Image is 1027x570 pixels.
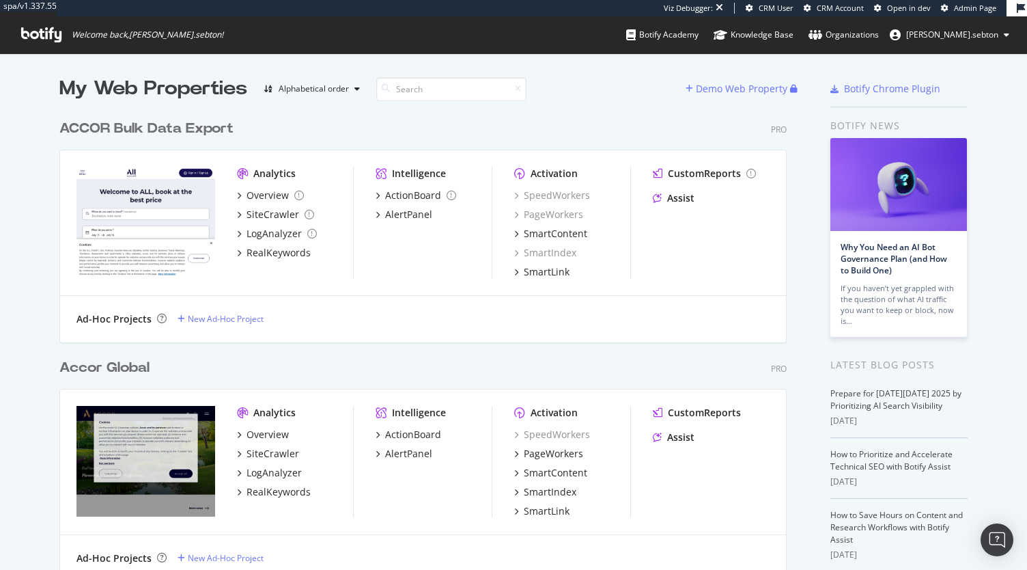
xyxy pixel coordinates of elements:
[714,28,793,42] div: Knowledge Base
[253,167,296,180] div: Analytics
[514,265,569,279] a: SmartLink
[830,82,940,96] a: Botify Chrome Plugin
[237,208,314,221] a: SiteCrawler
[841,241,947,276] a: Why You Need an AI Bot Governance Plan (and How to Build One)
[524,227,587,241] div: SmartContent
[178,313,264,325] a: New Ad-Hoc Project
[514,504,569,518] a: SmartLink
[514,428,590,442] a: SpeedWorkers
[626,28,699,42] div: Botify Academy
[376,77,526,101] input: Search
[392,406,446,420] div: Intelligence
[830,388,961,411] a: Prepare for [DATE][DATE] 2025 by Prioritizing AI Search Visibility
[830,118,968,133] div: Botify news
[514,227,587,241] a: SmartContent
[841,283,957,327] div: If you haven’t yet grappled with the question of what AI traffic you want to keep or block, now is…
[830,415,968,427] div: [DATE]
[981,524,1013,556] div: Open Intercom Messenger
[385,208,432,221] div: AlertPanel
[76,167,215,277] img: bulk.accor.com
[531,406,578,420] div: Activation
[178,552,264,564] a: New Ad-Hoc Project
[237,246,311,260] a: RealKeywords
[76,312,152,326] div: Ad-Hoc Projects
[714,16,793,53] a: Knowledge Base
[376,208,432,221] a: AlertPanel
[524,504,569,518] div: SmartLink
[879,24,1020,46] button: [PERSON_NAME].sebton
[653,191,694,205] a: Assist
[247,227,302,241] div: LogAnalyzer
[385,447,432,461] div: AlertPanel
[664,3,713,14] div: Viz Debugger:
[59,358,150,378] div: Accor Global
[524,485,576,499] div: SmartIndex
[237,189,304,202] a: Overview
[626,16,699,53] a: Botify Academy
[874,3,931,14] a: Open in dev
[59,119,239,139] a: ACCOR Bulk Data Export
[524,447,583,461] div: PageWorkers
[385,189,441,202] div: ActionBoard
[830,138,967,231] img: Why You Need an AI Bot Governance Plan (and How to Build One)
[653,431,694,444] a: Assist
[514,466,587,480] a: SmartContent
[653,406,741,420] a: CustomReports
[237,447,299,461] a: SiteCrawler
[696,82,787,96] div: Demo Web Property
[247,208,299,221] div: SiteCrawler
[686,83,790,94] a: Demo Web Property
[72,29,223,40] span: Welcome back, [PERSON_NAME].sebton !
[237,485,311,499] a: RealKeywords
[385,428,441,442] div: ActionBoard
[830,357,968,372] div: Latest Blog Posts
[759,3,793,13] span: CRM User
[188,313,264,325] div: New Ad-Hoc Project
[830,476,968,488] div: [DATE]
[667,431,694,444] div: Assist
[808,28,879,42] div: Organizations
[906,29,998,40] span: anne.sebton
[237,428,289,442] a: Overview
[668,167,741,180] div: CustomReports
[830,448,953,472] a: How to Prioritize and Accelerate Technical SEO with Botify Assist
[514,208,583,221] a: PageWorkers
[686,78,790,100] button: Demo Web Property
[59,119,234,139] div: ACCOR Bulk Data Export
[524,265,569,279] div: SmartLink
[954,3,996,13] span: Admin Page
[76,406,215,517] img: all.accor.com
[524,466,587,480] div: SmartContent
[817,3,864,13] span: CRM Account
[808,16,879,53] a: Organizations
[771,124,787,135] div: Pro
[668,406,741,420] div: CustomReports
[392,167,446,180] div: Intelligence
[253,406,296,420] div: Analytics
[59,75,247,103] div: My Web Properties
[514,485,576,499] a: SmartIndex
[844,82,940,96] div: Botify Chrome Plugin
[653,167,756,180] a: CustomReports
[514,189,590,202] a: SpeedWorkers
[514,447,583,461] a: PageWorkers
[941,3,996,14] a: Admin Page
[804,3,864,14] a: CRM Account
[376,189,456,202] a: ActionBoard
[376,428,441,442] a: ActionBoard
[376,447,432,461] a: AlertPanel
[667,191,694,205] div: Assist
[514,246,576,260] a: SmartIndex
[247,485,311,499] div: RealKeywords
[830,509,963,545] a: How to Save Hours on Content and Research Workflows with Botify Assist
[746,3,793,14] a: CRM User
[830,549,968,561] div: [DATE]
[59,358,155,378] a: Accor Global
[247,246,311,260] div: RealKeywords
[76,552,152,565] div: Ad-Hoc Projects
[237,227,317,241] a: LogAnalyzer
[771,363,787,375] div: Pro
